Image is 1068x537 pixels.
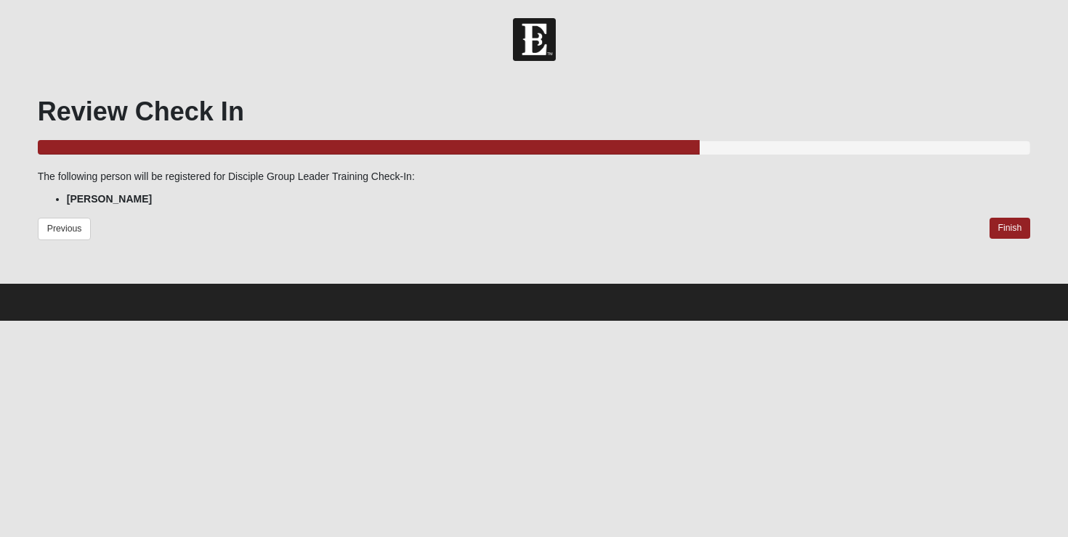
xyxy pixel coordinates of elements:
[67,193,152,205] strong: [PERSON_NAME]
[990,218,1031,239] a: Finish
[513,18,556,61] img: Church of Eleven22 Logo
[38,218,92,240] a: Previous
[38,169,1031,184] p: The following person will be registered for Disciple Group Leader Training Check-In:
[38,96,1031,127] h1: Review Check In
